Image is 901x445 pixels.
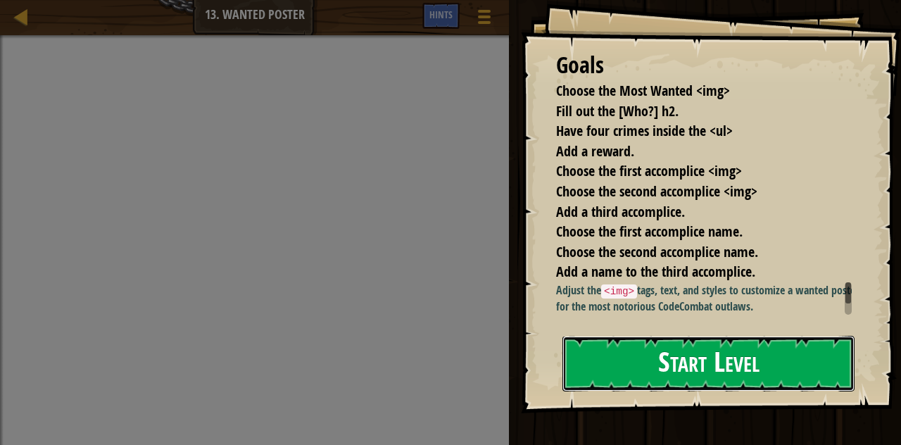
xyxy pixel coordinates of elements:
[538,242,848,263] li: Choose the second accomplice name.
[556,161,742,180] span: Choose the first accomplice <img>
[556,242,758,261] span: Choose the second accomplice name.
[556,282,862,315] p: Adjust the tags, text, and styles to customize a wanted poster for the most notorious CodeCombat ...
[538,142,848,162] li: Add a reward.
[556,121,733,140] span: Have four crimes inside the <ul>
[556,262,755,281] span: Add a name to the third accomplice.
[538,101,848,122] li: Fill out the [Who?] h2.
[556,101,679,120] span: Fill out the [Who?] h2.
[429,8,453,21] span: Hints
[538,161,848,182] li: Choose the first accomplice <img>
[467,3,502,36] button: Show game menu
[601,284,637,299] code: <img>
[556,49,852,82] div: Goals
[562,336,855,391] button: Start Level
[538,202,848,222] li: Add a third accomplice.
[556,81,730,100] span: Choose the Most Wanted <img>
[538,121,848,142] li: Have four crimes inside the <ul>
[556,222,743,241] span: Choose the first accomplice name.
[538,81,848,101] li: Choose the Most Wanted <img>
[556,202,685,221] span: Add a third accomplice.
[556,182,757,201] span: Choose the second accomplice <img>
[538,262,848,282] li: Add a name to the third accomplice.
[556,142,634,161] span: Add a reward.
[538,182,848,202] li: Choose the second accomplice <img>
[538,222,848,242] li: Choose the first accomplice name.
